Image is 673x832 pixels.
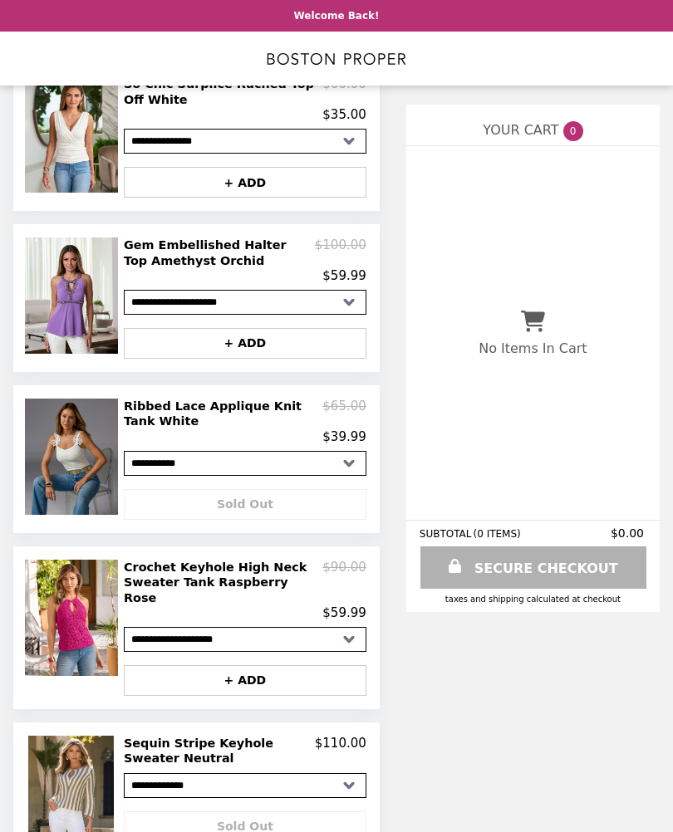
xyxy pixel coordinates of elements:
[479,340,587,356] p: No Items In Cart
[25,399,122,515] img: Ribbed Lace Applique Knit Tank White
[322,399,366,429] p: $65.00
[124,328,366,359] button: + ADD
[420,528,474,540] span: SUBTOTAL
[124,560,322,605] h2: Crochet Keyhole High Neck Sweater Tank Raspberry Rose
[124,167,366,198] button: + ADD
[315,736,366,766] p: $110.00
[483,122,558,138] span: YOUR CART
[611,526,646,540] span: $0.00
[124,290,366,315] select: Select a product variant
[25,237,122,354] img: Gem Embellished Halter Top Amethyst Orchid
[563,121,583,141] span: 0
[315,237,366,268] p: $100.00
[25,560,122,676] img: Crochet Keyhole High Neck Sweater Tank Raspberry Rose
[124,773,366,798] select: Select a product variant
[322,429,366,444] p: $39.99
[474,528,521,540] span: ( 0 ITEMS )
[124,399,322,429] h2: Ribbed Lace Applique Knit Tank White
[124,237,315,268] h2: Gem Embellished Halter Top Amethyst Orchid
[124,665,366,696] button: + ADD
[124,627,366,652] select: Select a product variant
[267,42,406,76] img: Brand Logo
[124,451,366,476] select: Select a product variant
[124,129,366,154] select: Select a product variant
[322,107,366,122] p: $35.00
[293,10,379,22] p: Welcome Back!
[322,605,366,620] p: $59.99
[322,560,366,605] p: $90.00
[124,736,315,766] h2: Sequin Stripe Keyhole Sweater Neutral
[420,595,646,604] div: Taxes and Shipping calculated at checkout
[322,268,366,283] p: $59.99
[25,76,122,193] img: So Chic Surplice Ruched Top Off White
